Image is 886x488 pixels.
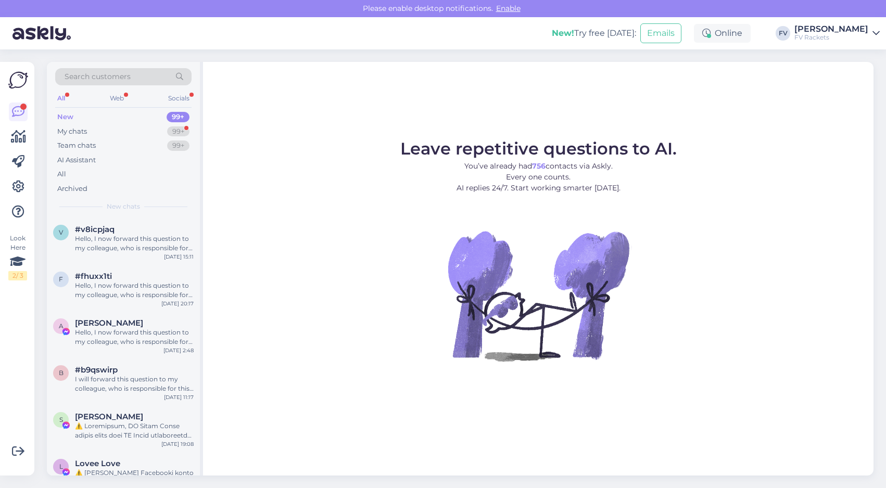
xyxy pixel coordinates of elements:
[163,346,194,354] div: [DATE] 2:48
[161,440,194,448] div: [DATE] 19:08
[8,271,27,280] div: 2 / 3
[167,112,189,122] div: 99+
[166,92,192,105] div: Socials
[57,169,66,179] div: All
[161,300,194,307] div: [DATE] 20:17
[75,281,194,300] div: Hello, I now forward this question to my colleague, who is responsible for this. The reply will b...
[167,140,189,151] div: 99+
[75,421,194,440] div: ⚠️ Loremipsum, DO Sitam Conse adipis elits doei TE Incid utlaboreetdo magna al enima minimveni qu...
[794,25,868,33] div: [PERSON_NAME]
[75,225,115,234] span: #v8icpjaq
[65,71,131,82] span: Search customers
[75,328,194,346] div: Hello, I now forward this question to my colleague, who is responsible for this. The reply will b...
[57,140,96,151] div: Team chats
[75,365,118,375] span: #b9qswirp
[57,184,87,194] div: Archived
[75,459,120,468] span: Lovee Love
[164,253,194,261] div: [DATE] 15:11
[59,275,63,283] span: f
[108,92,126,105] div: Web
[75,375,194,393] div: I will forward this question to my colleague, who is responsible for this. The reply will be here...
[57,155,96,165] div: AI Assistant
[640,23,681,43] button: Emails
[59,228,63,236] span: v
[167,126,189,137] div: 99+
[493,4,524,13] span: Enable
[400,161,677,194] p: You’ve already had contacts via Askly. Every one counts. AI replies 24/7. Start working smarter [...
[532,161,546,171] b: 756
[59,463,63,470] span: L
[75,468,194,487] div: ⚠️ [PERSON_NAME] Facebooki konto on rikkunud meie kogukonna standardeid. Meie süsteem on saanud p...
[59,416,63,423] span: S
[552,27,636,40] div: Try free [DATE]:
[164,393,194,401] div: [DATE] 11:17
[8,234,27,280] div: Look Here
[75,412,143,421] span: Stephane Jaques
[400,138,677,159] span: Leave repetitive questions to AI.
[552,28,574,38] b: New!
[694,24,751,43] div: Online
[794,25,880,42] a: [PERSON_NAME]FV Rackets
[445,202,632,389] img: No Chat active
[8,70,28,90] img: Askly Logo
[75,272,112,281] span: #fhuxx1ti
[57,112,73,122] div: New
[59,369,64,377] span: b
[75,234,194,253] div: Hello, I now forward this question to my colleague, who is responsible for this. The reply will b...
[75,318,143,328] span: Asad Rizvi
[794,33,868,42] div: FV Rackets
[776,26,790,41] div: FV
[107,202,140,211] span: New chats
[57,126,87,137] div: My chats
[55,92,67,105] div: All
[59,322,64,330] span: A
